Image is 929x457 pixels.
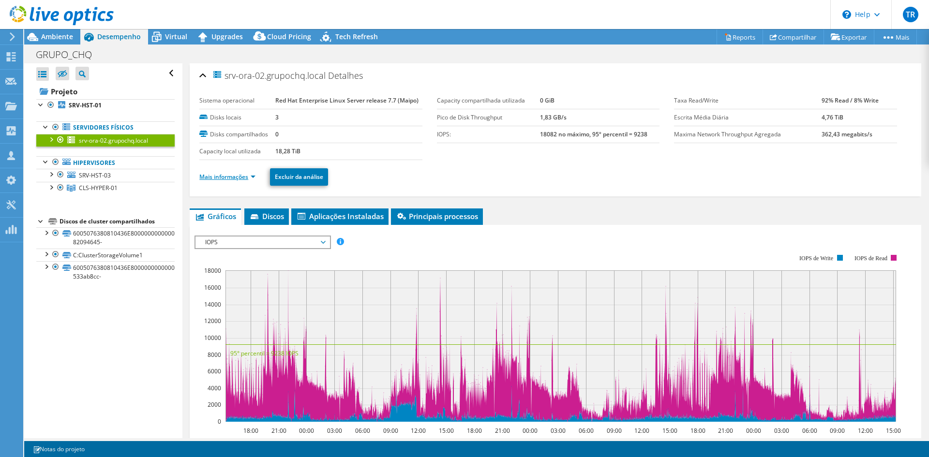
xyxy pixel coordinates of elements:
text: 8000 [208,351,221,359]
text: 03:00 [551,427,566,435]
label: Disks locais [199,113,275,122]
label: Taxa Read/Write [674,96,822,105]
span: srv-ora-02.grupochq.local [79,136,148,145]
a: C:ClusterStorageVolume1 [36,249,175,261]
text: 14000 [204,300,221,309]
text: 18:00 [467,427,482,435]
a: Projeto [36,84,175,99]
label: Maxima Network Throughput Agregada [674,130,822,139]
text: 4000 [208,384,221,392]
text: 21:00 [495,427,510,435]
text: IOPS de Read [854,255,887,262]
b: 0 [275,130,279,138]
a: Mais informações [199,173,255,181]
span: CLS-HYPER-01 [79,184,118,192]
text: 09:00 [383,427,398,435]
text: 09:00 [607,427,622,435]
text: IOPS de Write [799,255,833,262]
span: Virtual [165,32,187,41]
text: 15:00 [662,427,677,435]
span: IOPS [200,236,325,248]
label: Escrita Média Diária [674,113,822,122]
text: 00:00 [299,427,314,435]
a: Compartilhar [763,29,824,44]
text: 06:00 [355,427,370,435]
b: 18,28 TiB [275,147,300,155]
text: 15:00 [886,427,901,435]
text: 18000 [204,266,221,275]
span: SRV-HST-03 [79,171,111,179]
span: Ambiente [41,32,73,41]
text: 21:00 [271,427,286,435]
text: 12000 [204,317,221,325]
b: 92% Read / 8% Write [822,96,879,104]
text: 6000 [208,367,221,375]
span: srv-ora-02.grupochq.local [212,70,326,81]
text: 12:00 [411,427,426,435]
span: Detalhes [328,70,363,81]
text: 21:00 [718,427,733,435]
a: CLS-HYPER-01 [36,182,175,194]
a: Notas do projeto [26,443,91,455]
a: 6005076380810436E800000000000008-82094645- [36,227,175,249]
text: 10000 [204,334,221,342]
span: Desempenho [97,32,141,41]
span: Principais processos [396,211,478,221]
text: 00:00 [746,427,761,435]
span: TR [903,7,918,22]
a: 6005076380810436E80000000000000A-533ab8cc- [36,261,175,282]
b: 3 [275,113,279,121]
div: Discos de cluster compartilhados [60,216,175,227]
span: Aplicações Instaladas [296,211,384,221]
span: Upgrades [211,32,243,41]
text: 15:00 [439,427,454,435]
label: Disks compartilhados [199,130,275,139]
text: 12:00 [634,427,649,435]
text: 18:00 [243,427,258,435]
a: Mais [874,29,917,44]
span: Cloud Pricing [267,32,311,41]
b: SRV-HST-01 [69,101,102,109]
b: 0 GiB [540,96,554,104]
b: 1,83 GB/s [540,113,567,121]
a: Exportar [824,29,874,44]
text: 0 [218,417,221,426]
label: Capacity local utilizada [199,147,275,156]
span: Gráficos [195,211,236,221]
a: srv-ora-02.grupochq.local [36,134,175,147]
label: Pico de Disk Throughput [437,113,540,122]
b: 4,76 TiB [822,113,843,121]
text: 12:00 [858,427,873,435]
label: IOPS: [437,130,540,139]
svg: \n [842,10,851,19]
a: Servidores físicos [36,121,175,134]
a: Reports [717,29,763,44]
b: 18082 no máximo, 95º percentil = 9238 [540,130,647,138]
text: 2000 [208,400,221,409]
a: Excluir da análise [270,168,328,186]
text: 06:00 [802,427,817,435]
b: Red Hat Enterprise Linux Server release 7.7 (Maipo) [275,96,419,104]
a: SRV-HST-01 [36,99,175,112]
text: 18:00 [690,427,705,435]
text: 03:00 [327,427,342,435]
label: Sistema operacional [199,96,275,105]
a: SRV-HST-03 [36,169,175,181]
label: Capacity compartilhada utilizada [437,96,540,105]
text: 06:00 [579,427,594,435]
text: 16000 [204,283,221,292]
text: 95° percentil = 9238 IOPS [230,349,299,357]
a: Hipervisores [36,156,175,169]
text: 09:00 [830,427,845,435]
h1: GRUPO_CHQ [31,49,107,60]
span: Discos [249,211,284,221]
span: Tech Refresh [335,32,378,41]
text: 00:00 [523,427,538,435]
text: 03:00 [774,427,789,435]
b: 362,43 megabits/s [822,130,872,138]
